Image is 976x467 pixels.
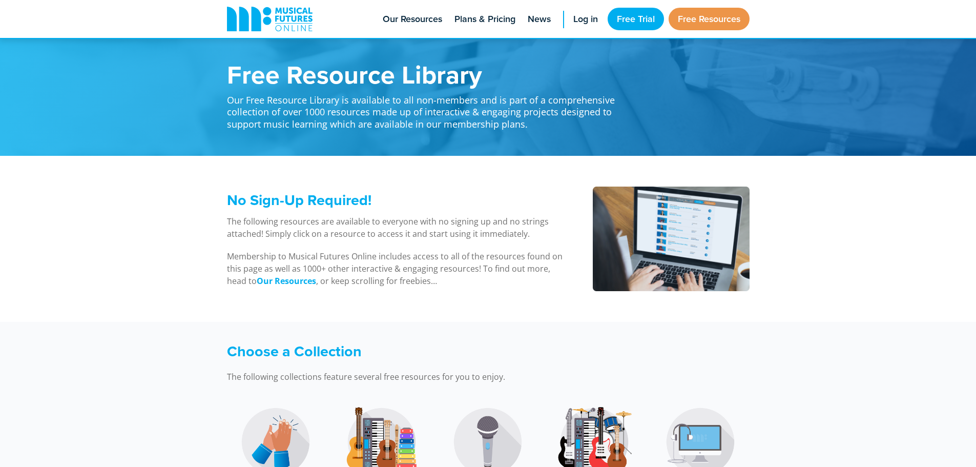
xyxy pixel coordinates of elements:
span: No Sign-Up Required! [227,189,371,211]
a: Free Resources [669,8,750,30]
span: Log in [573,12,598,26]
span: Plans & Pricing [454,12,515,26]
p: The following collections feature several free resources for you to enjoy. [227,371,627,383]
h3: Choose a Collection [227,342,627,360]
span: Our Resources [383,12,442,26]
p: Our Free Resource Library is available to all non-members and is part of a comprehensive collecti... [227,87,627,130]
a: Free Trial [608,8,664,30]
p: The following resources are available to everyone with no signing up and no strings attached! Sim... [227,215,567,240]
h1: Free Resource Library [227,62,627,87]
a: Our Resources [257,275,316,287]
span: News [528,12,551,26]
p: Membership to Musical Futures Online includes access to all of the resources found on this page a... [227,250,567,287]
